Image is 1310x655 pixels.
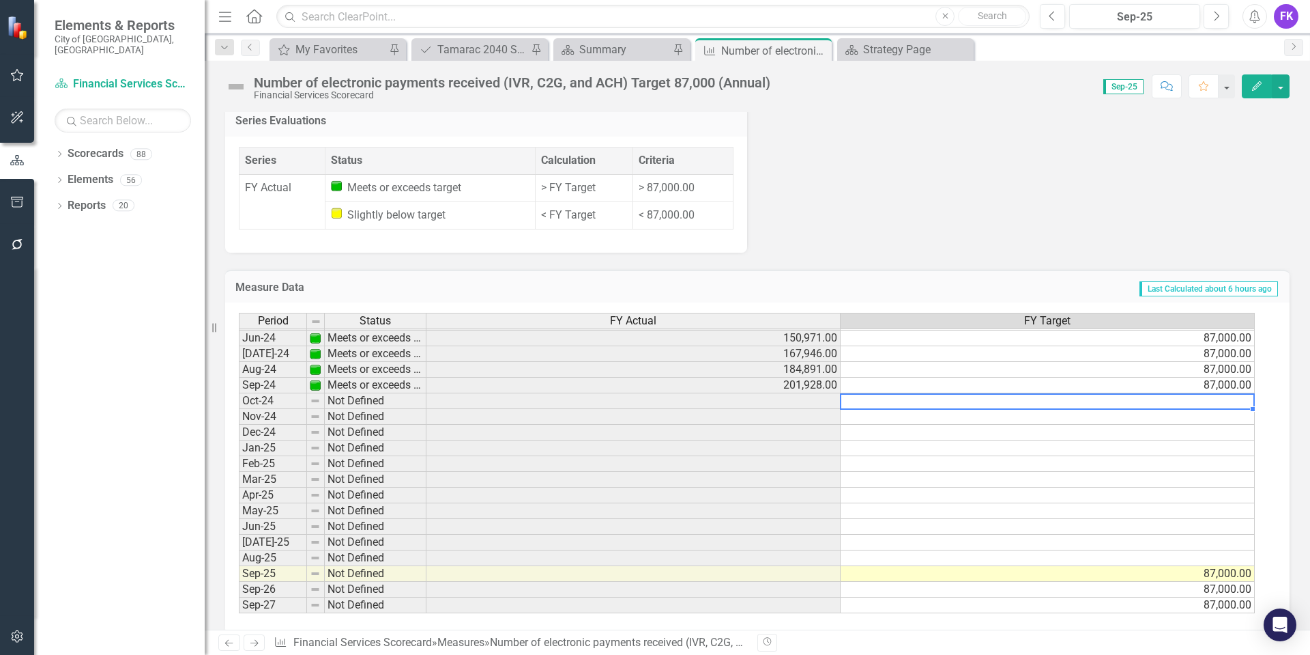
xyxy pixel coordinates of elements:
input: Search Below... [55,109,191,133]
span: Elements & Reports [55,17,191,33]
div: Meets or exceeds target [331,180,529,196]
span: Search [978,10,1007,21]
td: < FY Target [535,201,633,229]
a: Tamarac 2040 Strategic Plan - Departmental Action Plan [415,41,527,58]
td: 87,000.00 [841,598,1255,613]
td: FY Actual [239,174,325,229]
td: Not Defined [325,472,426,488]
a: Financial Services Scorecard [293,636,432,649]
td: Dec-24 [239,425,307,441]
div: Number of electronic payments received (IVR, C2G, and ACH) Target 87,000 (Annual) [490,636,895,649]
div: Number of electronic payments received (IVR, C2G, and ACH) Target 87,000 (Annual) [721,42,828,59]
td: 167,946.00 [426,346,841,362]
img: 8DAGhfEEPCf229AAAAAElFTkSuQmCC [310,316,321,327]
td: 87,000.00 [841,582,1255,598]
td: Jun-25 [239,519,307,535]
span: FY Actual [610,315,656,327]
span: Status [360,315,391,327]
img: 1UOPjbPZzarJnojPNnPdqcrKqsyubKg2UwelywlROmNPl+gdMW9Kb8ri8GgAAAABJRU5ErkJggg== [310,333,321,344]
th: Series [239,147,325,174]
h3: Series Evaluations [235,115,737,127]
div: Strategy Page [863,41,970,58]
img: 8DAGhfEEPCf229AAAAAElFTkSuQmCC [310,474,321,485]
img: 1UOPjbPZzarJnojPNnPdqcrKqsyubKg2UwelywlROmNPl+gdMW9Kb8ri8GgAAAABJRU5ErkJggg== [310,380,321,391]
td: 87,000.00 [841,566,1255,582]
img: 1UOPjbPZzarJnojPNnPdqcrKqsyubKg2UwelywlROmNPl+gdMW9Kb8ri8GgAAAABJRU5ErkJggg== [310,348,321,359]
div: Tamarac 2040 Strategic Plan - Departmental Action Plan [437,41,527,58]
img: 8DAGhfEEPCf229AAAAAElFTkSuQmCC [310,443,321,454]
td: 87,000.00 [841,346,1255,362]
span: Sep-25 [1103,79,1144,94]
td: > 87,000.00 [633,174,733,201]
span: Period [258,315,289,327]
td: 201,928.00 [426,378,841,393]
td: Apr-25 [239,488,307,503]
td: Aug-24 [239,362,307,378]
td: Not Defined [325,551,426,566]
th: Status [325,147,535,174]
td: 87,000.00 [841,362,1255,378]
td: May-25 [239,503,307,519]
div: Open Intercom Messenger [1264,609,1296,641]
div: Financial Services Scorecard [254,90,770,100]
td: 87,000.00 [841,378,1255,393]
img: Not Defined [225,76,247,98]
a: Elements [68,172,113,188]
td: Sep-25 [239,566,307,582]
img: 1UOPjbPZzarJnojPNnPdqcrKqsyubKg2UwelywlROmNPl+gdMW9Kb8ri8GgAAAABJRU5ErkJggg== [310,364,321,375]
td: 87,000.00 [841,331,1255,346]
a: Reports [68,198,106,214]
td: Jan-25 [239,441,307,456]
img: Slightly below target [331,208,342,219]
div: Number of electronic payments received (IVR, C2G, and ACH) Target 87,000 (Annual) [254,75,770,90]
td: Mar-25 [239,472,307,488]
img: 8DAGhfEEPCf229AAAAAElFTkSuQmCC [310,553,321,563]
a: Scorecards [68,146,123,162]
td: Not Defined [325,441,426,456]
td: Sep-26 [239,582,307,598]
div: Slightly below target [331,208,529,223]
td: Meets or exceeds target [325,346,426,362]
a: My Favorites [273,41,385,58]
td: < 87,000.00 [633,201,733,229]
td: Not Defined [325,519,426,535]
a: Measures [437,636,484,649]
button: Search [958,7,1026,26]
td: Not Defined [325,425,426,441]
td: Aug-25 [239,551,307,566]
td: Sep-24 [239,378,307,393]
img: 8DAGhfEEPCf229AAAAAElFTkSuQmCC [310,505,321,516]
div: My Favorites [295,41,385,58]
td: [DATE]-24 [239,346,307,362]
td: Not Defined [325,582,426,598]
td: [DATE]-25 [239,535,307,551]
button: Sep-25 [1069,4,1200,29]
td: Not Defined [325,488,426,503]
img: 8DAGhfEEPCf229AAAAAElFTkSuQmCC [310,395,321,406]
div: FK [1274,4,1298,29]
td: 150,971.00 [426,331,841,346]
th: Calculation [535,147,633,174]
td: Not Defined [325,409,426,425]
td: Not Defined [325,598,426,613]
img: 8DAGhfEEPCf229AAAAAElFTkSuQmCC [310,458,321,469]
td: Not Defined [325,503,426,519]
img: 8DAGhfEEPCf229AAAAAElFTkSuQmCC [310,568,321,579]
div: Sep-25 [1074,9,1195,25]
td: Sep-27 [239,598,307,613]
td: Not Defined [325,566,426,582]
td: Nov-24 [239,409,307,425]
th: Criteria [633,147,733,174]
img: 8DAGhfEEPCf229AAAAAElFTkSuQmCC [310,490,321,501]
td: Not Defined [325,393,426,409]
div: 20 [113,200,134,212]
img: 8DAGhfEEPCf229AAAAAElFTkSuQmCC [310,600,321,611]
img: 8DAGhfEEPCf229AAAAAElFTkSuQmCC [310,537,321,548]
small: City of [GEOGRAPHIC_DATA], [GEOGRAPHIC_DATA] [55,33,191,56]
td: Meets or exceeds target [325,331,426,346]
a: Summary [557,41,669,58]
td: Meets or exceeds target [325,378,426,393]
input: Search ClearPoint... [276,5,1030,29]
td: 184,891.00 [426,362,841,378]
td: Jun-24 [239,331,307,346]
